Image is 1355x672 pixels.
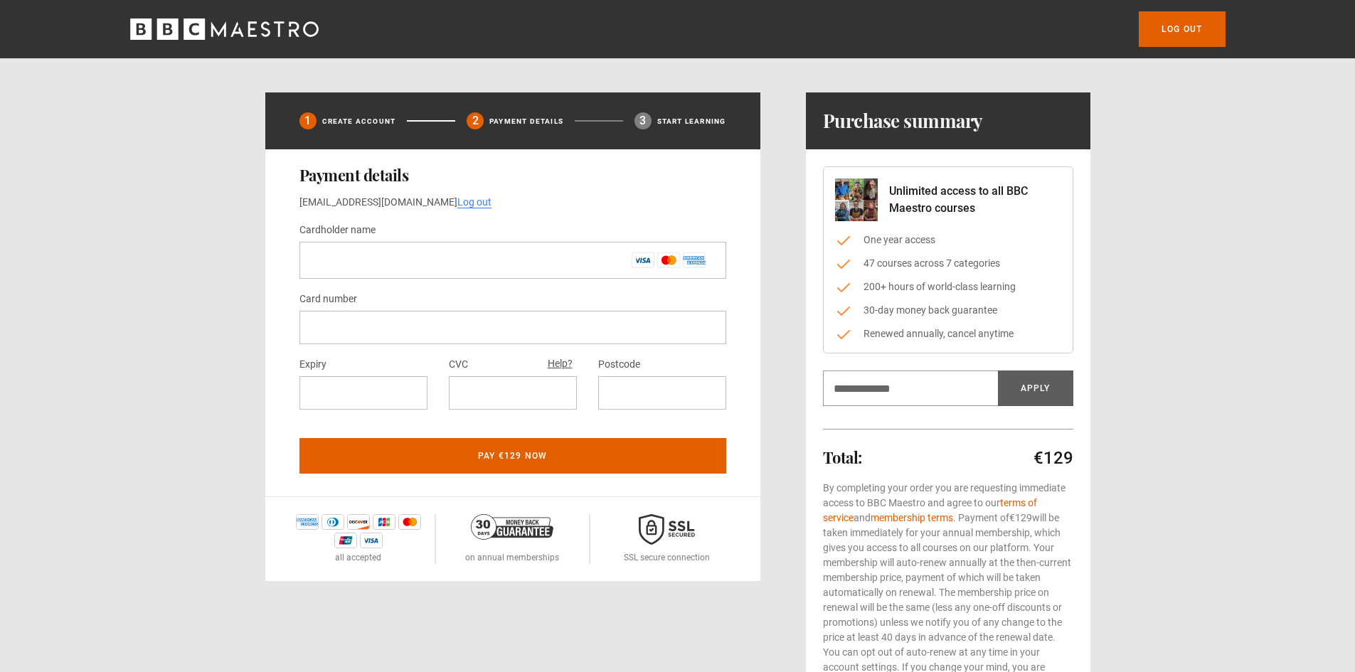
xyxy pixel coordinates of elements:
[634,112,652,129] div: 3
[398,514,421,530] img: mastercard
[823,449,862,466] h2: Total:
[322,116,396,127] p: Create Account
[299,356,326,373] label: Expiry
[835,279,1061,294] li: 200+ hours of world-class learning
[835,326,1061,341] li: Renewed annually, cancel anytime
[1009,512,1032,523] span: €129
[130,18,319,40] svg: BBC Maestro
[467,112,484,129] div: 2
[465,551,559,564] p: on annual memberships
[322,514,344,530] img: diners
[543,355,577,373] button: Help?
[334,533,357,548] img: unionpay
[835,303,1061,318] li: 30-day money back guarantee
[299,112,317,129] div: 1
[299,195,726,210] p: [EMAIL_ADDRESS][DOMAIN_NAME]
[449,356,468,373] label: CVC
[1033,447,1073,469] p: €129
[489,116,563,127] p: Payment details
[598,356,640,373] label: Postcode
[299,291,357,308] label: Card number
[657,116,726,127] p: Start learning
[373,514,395,530] img: jcb
[889,183,1061,217] p: Unlimited access to all BBC Maestro courses
[360,533,383,548] img: visa
[871,512,953,523] a: membership terms
[457,196,491,208] a: Log out
[1139,11,1225,47] a: Log out
[471,514,553,540] img: 30-day-money-back-guarantee-c866a5dd536ff72a469b.png
[347,514,370,530] img: discover
[823,110,983,132] h1: Purchase summary
[998,370,1073,406] button: Apply
[299,166,726,183] h2: Payment details
[835,256,1061,271] li: 47 courses across 7 categories
[624,551,710,564] p: SSL secure connection
[299,222,376,239] label: Cardholder name
[335,551,381,564] p: all accepted
[299,438,726,474] button: Pay €129 now
[460,386,565,400] iframe: Beveiligd invoerframe voor CVC
[311,321,715,334] iframe: Beveiligd invoerframe voor kaartnummer
[296,514,319,530] img: amex
[610,386,715,400] iframe: Beveiligd invoerframe voor postcode
[311,386,416,400] iframe: Beveiligd invoerframe voor vervaldatum
[835,233,1061,247] li: One year access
